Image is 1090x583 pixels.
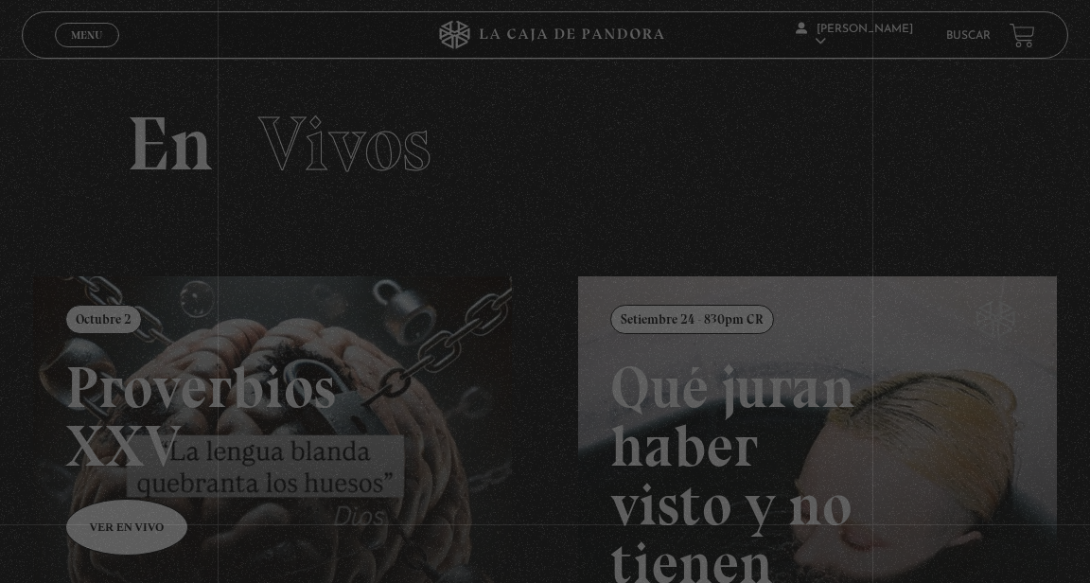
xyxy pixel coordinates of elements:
span: [PERSON_NAME] [796,24,913,47]
span: Menu [71,29,102,41]
h2: En [127,106,964,182]
span: Cerrar [64,45,109,59]
span: Vivos [258,98,431,189]
a: Buscar [946,30,991,42]
a: View your shopping cart [1010,23,1035,48]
